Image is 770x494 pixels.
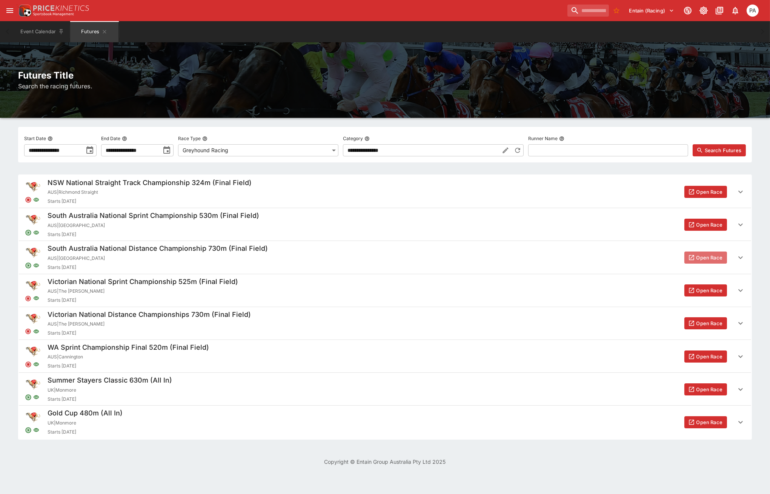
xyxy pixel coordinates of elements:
button: Open Race [684,350,727,363]
button: Notifications [729,4,742,17]
span: Starts [DATE] [48,428,123,436]
span: Starts [DATE] [48,231,259,238]
img: greyhound_racing.png [25,211,41,228]
img: greyhound_racing.png [25,310,41,327]
button: Connected to PK [681,4,695,17]
span: Starts [DATE] [48,362,209,370]
img: PriceKinetics Logo [17,3,32,18]
button: NSW National Straight Track Championship 324m (Final Field)AUS|Richmond StraightStarts [DATE]Open... [19,175,751,208]
span: Starts [DATE] [48,395,172,403]
button: Toggle light/dark mode [697,4,710,17]
button: Edit Category [500,144,512,156]
button: open drawer [3,4,17,17]
button: Open Race [684,186,727,198]
div: Peter Addley [747,5,759,17]
h6: Search the racing futures. [18,82,752,91]
h5: WA Sprint Championship Final 520m (Final Field) [48,343,209,352]
button: Race Type [202,136,207,141]
h5: NSW National Straight Track Championship 324m (Final Field) [48,178,252,187]
h5: South Australia National Sprint Championship 530m (Final Field) [48,211,259,220]
p: Category [343,135,363,142]
h5: Victorian National Sprint Championship 525m (Final Field) [48,277,238,286]
button: Select Tenant [625,5,679,17]
button: Event Calendar [16,21,69,42]
svg: Visible [33,427,39,433]
p: Runner Name [528,135,558,142]
svg: Open [25,229,32,236]
h5: Victorian National Distance Championships 730m (Final Field) [48,310,251,319]
p: Race Type [178,135,201,142]
span: UK | Monmore [48,419,123,427]
svg: Closed [25,361,32,368]
button: Open Race [684,383,727,395]
img: greyhound_racing.png [25,376,41,392]
svg: Visible [33,197,39,203]
span: UK | Monmore [48,386,172,394]
span: AUS | The [PERSON_NAME] [48,287,238,295]
svg: Visible [33,394,39,400]
button: WA Sprint Championship Final 520m (Final Field)AUS|CanningtonStarts [DATE]Open Race [19,340,751,373]
button: Victorian National Sprint Championship 525m (Final Field)AUS|The [PERSON_NAME]Starts [DATE]Open Race [19,274,751,307]
span: Starts [DATE] [48,264,268,271]
img: greyhound_racing.png [25,343,41,360]
svg: Visible [33,230,39,236]
span: AUS | [GEOGRAPHIC_DATA] [48,255,268,262]
span: Starts [DATE] [48,198,252,205]
button: Open Race [684,252,727,264]
img: greyhound_racing.png [25,244,41,261]
input: search [567,5,609,17]
button: Gold Cup 480m (All In)UK|MonmoreStarts [DATE]Open Race [19,406,751,438]
span: AUS | Richmond Straight [48,188,252,196]
svg: Closed [25,196,32,203]
div: Greyhound Racing [178,144,338,156]
h5: Summer Stayers Classic 630m (All In) [48,376,172,384]
svg: Closed [25,328,32,335]
svg: Closed [25,295,32,302]
svg: Open [25,262,32,269]
button: Futures [70,21,118,42]
svg: Open [25,394,32,401]
svg: Visible [33,262,39,269]
img: greyhound_racing.png [25,409,41,425]
svg: Visible [33,329,39,335]
button: South Australia National Sprint Championship 530m (Final Field)AUS|[GEOGRAPHIC_DATA]Starts [DATE]... [19,208,751,241]
img: greyhound_racing.png [25,178,41,195]
button: toggle date time picker [160,144,174,157]
svg: Visible [33,295,39,301]
svg: Open [25,427,32,434]
span: Starts [DATE] [48,296,238,304]
button: Search Futures [693,144,746,156]
h2: Futures Title [18,69,752,81]
h5: Gold Cup 480m (All In) [48,409,123,417]
span: AUS | Cannington [48,353,209,361]
button: Documentation [713,4,726,17]
button: Peter Addley [744,2,761,19]
button: South Australia National Distance Championship 730m (Final Field)AUS|[GEOGRAPHIC_DATA]Starts [DAT... [19,241,751,274]
button: Runner Name [559,136,564,141]
button: No Bookmarks [610,5,622,17]
p: Start Date [24,135,46,142]
button: Open Race [684,317,727,329]
button: toggle date time picker [83,144,97,157]
span: Starts [DATE] [48,329,251,337]
button: Reset Category to All Racing [512,144,524,156]
button: Start Date [48,136,53,141]
img: Sportsbook Management [33,12,74,16]
button: Open Race [684,219,727,231]
p: End Date [101,135,120,142]
button: End Date [122,136,127,141]
button: Category [364,136,370,141]
span: AUS | [GEOGRAPHIC_DATA] [48,222,259,229]
img: PriceKinetics [33,5,89,11]
button: Open Race [684,284,727,296]
h5: South Australia National Distance Championship 730m (Final Field) [48,244,268,253]
img: greyhound_racing.png [25,277,41,294]
button: Summer Stayers Classic 630m (All In)UK|MonmoreStarts [DATE]Open Race [19,373,751,406]
span: AUS | The [PERSON_NAME] [48,320,251,328]
svg: Visible [33,361,39,367]
button: Victorian National Distance Championships 730m (Final Field)AUS|The [PERSON_NAME]Starts [DATE]Ope... [19,307,751,340]
button: Open Race [684,416,727,428]
span: Search Futures [705,147,741,154]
